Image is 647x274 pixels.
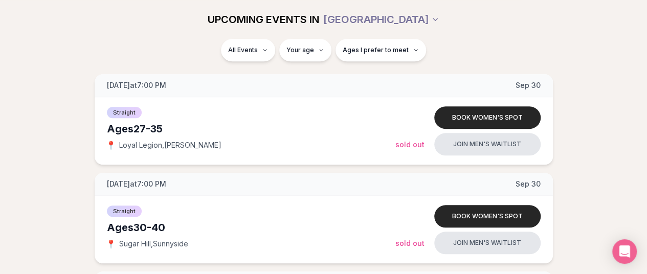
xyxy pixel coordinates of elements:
[323,8,439,31] button: [GEOGRAPHIC_DATA]
[107,179,166,189] span: [DATE] at 7:00 PM
[119,140,221,150] span: Loyal Legion , [PERSON_NAME]
[516,179,541,189] span: Sep 30
[336,39,426,61] button: Ages I prefer to meet
[434,133,541,155] button: Join men's waitlist
[107,240,115,248] span: 📍
[434,205,541,227] button: Book women's spot
[119,239,188,249] span: Sugar Hill , Sunnyside
[221,39,275,61] button: All Events
[395,140,425,149] span: Sold Out
[208,12,319,27] span: UPCOMING EVENTS IN
[434,232,541,254] button: Join men's waitlist
[107,205,142,217] span: Straight
[107,220,395,235] div: Ages 30-40
[107,122,395,136] div: Ages 27-35
[107,141,115,149] span: 📍
[343,46,409,54] span: Ages I prefer to meet
[434,106,541,129] button: Book women's spot
[228,46,258,54] span: All Events
[612,239,637,264] div: Open Intercom Messenger
[107,80,166,90] span: [DATE] at 7:00 PM
[286,46,314,54] span: Your age
[107,107,142,118] span: Straight
[516,80,541,90] span: Sep 30
[279,39,331,61] button: Your age
[395,239,425,247] span: Sold Out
